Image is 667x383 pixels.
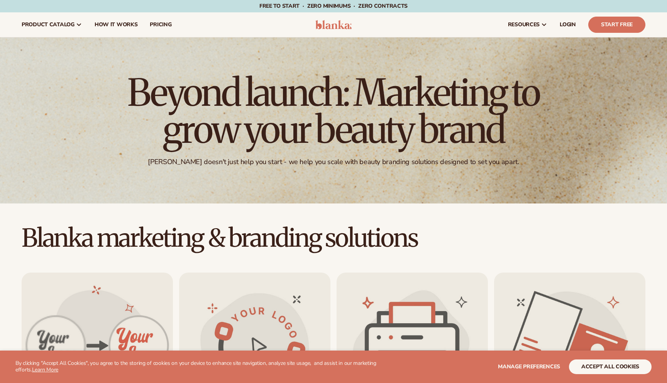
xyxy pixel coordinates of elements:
[95,22,138,28] span: How It Works
[121,74,546,148] h1: Beyond launch: Marketing to grow your beauty brand
[502,12,554,37] a: resources
[315,20,352,29] img: logo
[32,366,58,373] a: Learn More
[554,12,582,37] a: LOGIN
[560,22,576,28] span: LOGIN
[144,12,178,37] a: pricing
[15,12,88,37] a: product catalog
[15,360,396,373] p: By clicking "Accept All Cookies", you agree to the storing of cookies on your device to enhance s...
[150,22,171,28] span: pricing
[588,17,645,33] a: Start Free
[498,363,560,370] span: Manage preferences
[508,22,540,28] span: resources
[498,359,560,374] button: Manage preferences
[569,359,652,374] button: accept all cookies
[148,158,519,166] div: [PERSON_NAME] doesn't just help you start - we help you scale with beauty branding solutions desi...
[88,12,144,37] a: How It Works
[259,2,408,10] span: Free to start · ZERO minimums · ZERO contracts
[22,22,74,28] span: product catalog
